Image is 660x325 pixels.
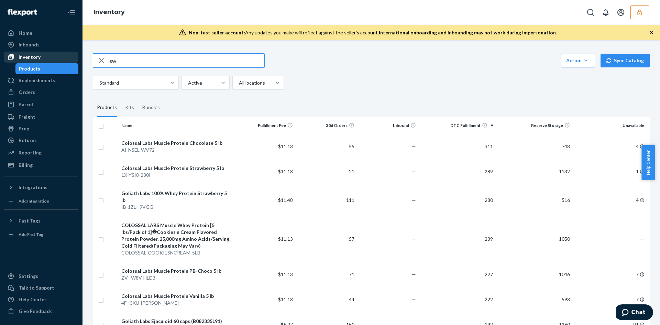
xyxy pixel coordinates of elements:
[93,8,125,16] a: Inventory
[278,236,293,242] span: $11.13
[419,216,496,262] td: 239
[19,149,42,156] div: Reporting
[97,98,117,117] div: Products
[121,268,231,274] div: Colossal Labs Muscle Protein PB-Choco 5 lb
[19,198,49,204] div: Add Integration
[4,294,78,305] a: Help Center
[278,197,293,203] span: $11.48
[19,101,33,108] div: Parcel
[4,271,78,282] a: Settings
[19,30,32,36] div: Home
[121,249,231,256] div: COLOSSAL-COOKIESNCREAM-5LB
[19,162,33,169] div: Billing
[278,169,293,174] span: $11.13
[19,231,43,237] div: Add Fast Tag
[19,296,46,303] div: Help Center
[419,262,496,287] td: 227
[121,165,231,172] div: Colossal Labs Muscle Protein Strawberry 5 lb
[121,274,231,281] div: ZV-IW8V-HLD3
[238,79,239,86] input: All locations
[65,6,78,19] button: Close Navigation
[412,296,416,302] span: —
[19,284,54,291] div: Talk to Support
[4,111,78,122] a: Freight
[419,134,496,159] td: 311
[4,147,78,158] a: Reporting
[278,271,293,277] span: $11.13
[4,306,78,317] button: Give Feedback
[641,145,655,180] button: Help Center
[4,87,78,98] a: Orders
[110,54,264,67] input: Search inventory by name or sku
[121,204,231,210] div: IB-1ZLI-9VGG
[412,236,416,242] span: —
[88,2,130,22] ol: breadcrumbs
[496,262,573,287] td: 1046
[379,30,557,35] span: International onboarding and inbounding may not work during impersonation.
[121,222,231,249] div: COLOSSAL LABS Muscle Whey Protein [5 lbs/Pack of 1]�Cookies n Cream Flavored Protein Powder, 25,0...
[496,184,573,216] td: 516
[4,160,78,171] a: Billing
[278,296,293,302] span: $11.13
[4,99,78,110] a: Parcel
[4,196,78,207] a: Add Integration
[419,159,496,184] td: 289
[19,137,37,144] div: Returns
[640,236,644,242] span: —
[573,159,650,184] td: 1
[19,273,38,280] div: Settings
[121,147,231,153] div: AI-NSEL-WV72
[616,304,653,322] iframe: Opens a widget where you can chat to one of our agents
[599,6,613,19] button: Open notifications
[4,182,78,193] button: Integrations
[119,117,234,134] th: Name
[4,28,78,39] a: Home
[357,117,419,134] th: Inbound
[573,262,650,287] td: 7
[121,318,231,325] div: Goliath Labs Ejaculoid 60 caps (B082335L91)
[4,282,78,293] button: Talk to Support
[19,217,41,224] div: Fast Tags
[496,216,573,262] td: 1050
[614,6,628,19] button: Open account menu
[561,54,595,67] button: Action
[19,308,52,315] div: Give Feedback
[419,117,496,134] th: DTC Fulfillment
[234,117,296,134] th: Fulfillment Fee
[412,169,416,174] span: —
[573,184,650,216] td: 4
[121,172,231,178] div: 1X-YSI8-230I
[19,113,35,120] div: Freight
[296,134,357,159] td: 55
[19,125,29,132] div: Prep
[296,159,357,184] td: 21
[19,65,40,72] div: Products
[15,63,79,74] a: Products
[412,197,416,203] span: —
[121,140,231,147] div: Colossal Labs Muscle Protein Chocolate 5 lb
[4,123,78,134] a: Prep
[412,271,416,277] span: —
[278,143,293,149] span: $11.13
[419,184,496,216] td: 280
[419,287,496,312] td: 222
[19,77,55,84] div: Replenishments
[4,75,78,86] a: Replenishments
[496,159,573,184] td: 1132
[187,79,188,86] input: Active
[296,287,357,312] td: 44
[496,117,573,134] th: Reserve Storage
[8,9,37,16] img: Flexport logo
[125,98,134,117] div: Kits
[573,117,650,134] th: Unavailable
[573,134,650,159] td: 4
[566,57,590,64] div: Action
[296,262,357,287] td: 71
[601,54,650,67] button: Sync Catalog
[4,229,78,240] a: Add Fast Tag
[296,184,357,216] td: 111
[584,6,597,19] button: Open Search Box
